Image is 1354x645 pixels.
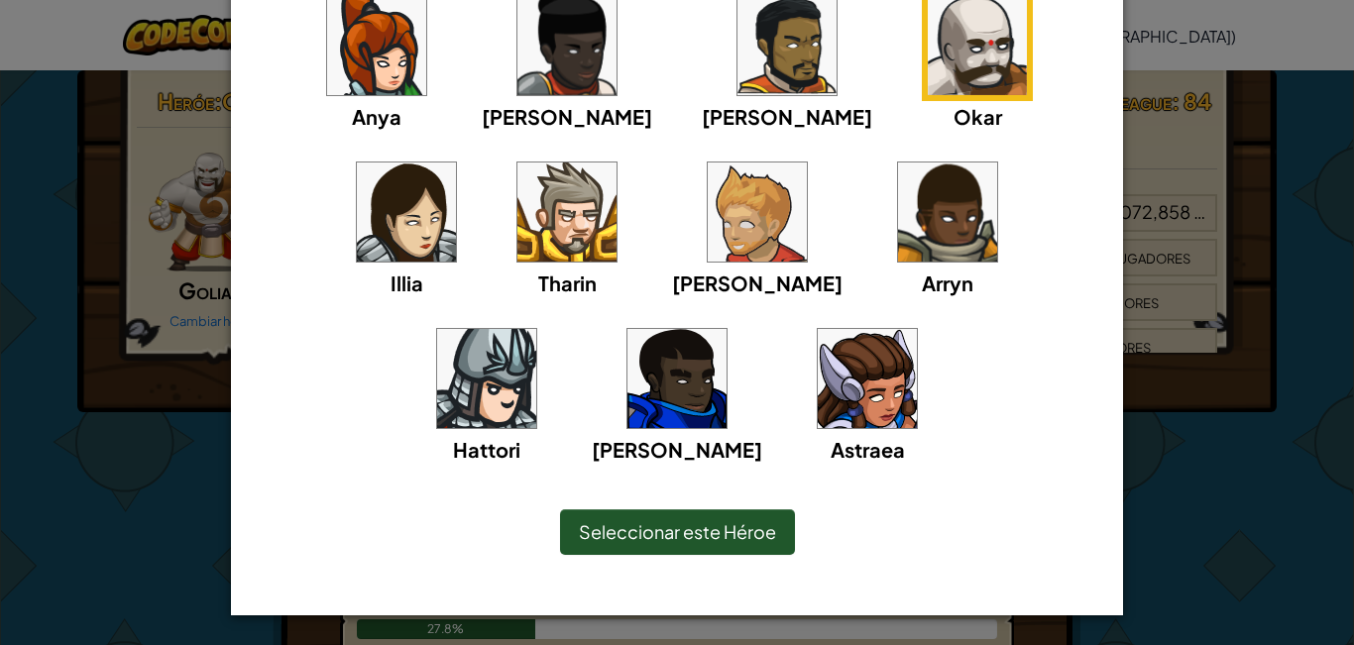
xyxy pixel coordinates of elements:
[391,270,423,295] span: Illia
[831,437,905,462] span: Astraea
[702,104,872,129] span: [PERSON_NAME]
[538,270,597,295] span: Tharin
[579,520,776,543] span: Seleccionar este Héroe
[352,104,401,129] span: Anya
[672,270,843,295] span: [PERSON_NAME]
[357,162,456,262] img: portrait.png
[453,437,520,462] span: Hattori
[517,162,617,262] img: portrait.png
[482,104,652,129] span: [PERSON_NAME]
[818,329,917,428] img: portrait.png
[898,162,997,262] img: portrait.png
[922,270,973,295] span: Arryn
[954,104,1002,129] span: Okar
[708,162,807,262] img: portrait.png
[437,329,536,428] img: portrait.png
[592,437,762,462] span: [PERSON_NAME]
[627,329,727,428] img: portrait.png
